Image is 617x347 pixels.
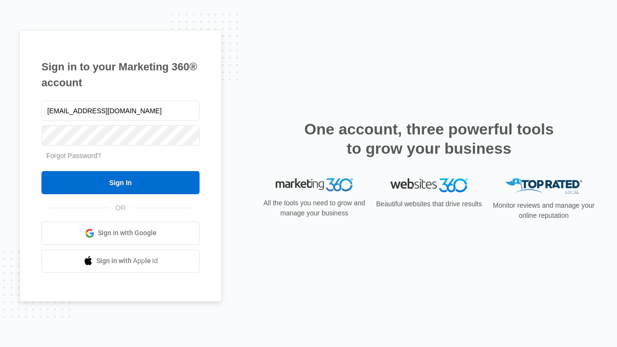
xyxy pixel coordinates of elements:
[98,228,157,238] span: Sign in with Google
[41,222,200,245] a: Sign in with Google
[260,198,368,218] p: All the tools you need to grow and manage your business
[109,203,133,213] span: OR
[301,120,557,158] h2: One account, three powerful tools to grow your business
[390,178,468,192] img: Websites 360
[276,178,353,192] img: Marketing 360
[46,152,101,160] a: Forgot Password?
[375,199,483,209] p: Beautiful websites that drive results
[41,59,200,91] h1: Sign in to your Marketing 360® account
[505,178,582,194] img: Top Rated Local
[490,200,598,221] p: Monitor reviews and manage your online reputation
[41,250,200,273] a: Sign in with Apple Id
[41,101,200,121] input: Email
[41,171,200,194] input: Sign In
[96,256,158,266] span: Sign in with Apple Id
